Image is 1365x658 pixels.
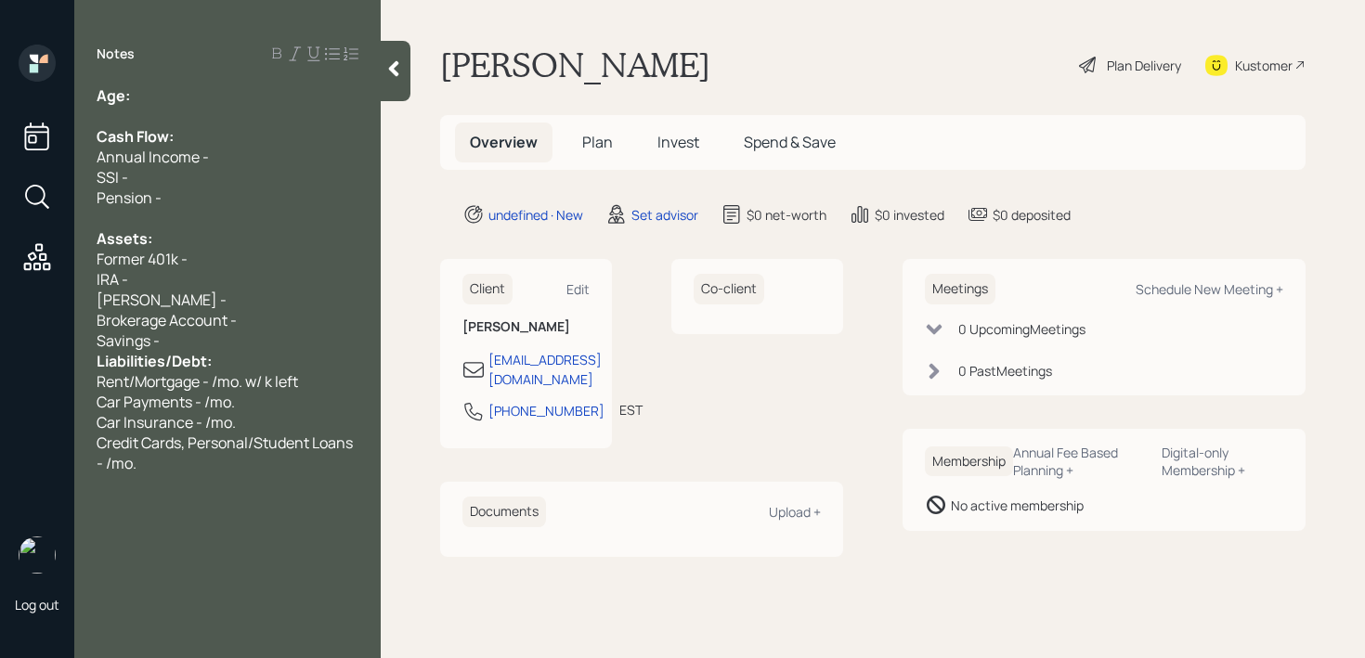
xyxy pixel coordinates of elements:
div: 0 Past Meeting s [958,361,1052,381]
img: retirable_logo.png [19,536,56,574]
div: Upload + [769,503,821,521]
div: Plan Delivery [1107,56,1181,75]
h6: Co-client [694,274,764,304]
div: 0 Upcoming Meeting s [958,319,1085,339]
div: [PHONE_NUMBER] [488,401,604,420]
div: No active membership [951,496,1084,515]
span: Cash Flow: [97,126,174,147]
span: Overview [470,132,538,152]
span: Brokerage Account - [97,310,237,330]
div: Schedule New Meeting + [1136,280,1283,298]
div: [EMAIL_ADDRESS][DOMAIN_NAME] [488,350,602,389]
span: SSI - [97,167,128,187]
span: Rent/Mortgage - /mo. w/ k left [97,371,298,392]
div: Set advisor [631,205,698,225]
span: Age: [97,85,130,106]
span: Credit Cards, Personal/Student Loans - /mo. [97,432,356,473]
span: [PERSON_NAME] - [97,290,227,310]
span: Assets: [97,228,152,249]
h6: Documents [462,497,546,527]
div: $0 net-worth [747,205,826,225]
h6: Meetings [925,274,995,304]
div: Digital-only Membership + [1162,444,1283,479]
span: Car Payments - /mo. [97,392,235,412]
div: undefined · New [488,205,583,225]
span: Annual Income - [97,147,209,167]
label: Notes [97,45,135,63]
h6: [PERSON_NAME] [462,319,590,335]
span: Invest [657,132,699,152]
span: Savings - [97,330,160,351]
h6: Membership [925,446,1013,477]
span: IRA - [97,269,128,290]
span: Former 401k - [97,249,188,269]
span: Plan [582,132,613,152]
div: $0 deposited [993,205,1071,225]
div: Annual Fee Based Planning + [1013,444,1147,479]
span: Car Insurance - /mo. [97,412,236,432]
h6: Client [462,274,513,304]
div: EST [619,400,643,419]
span: Liabilities/Debt: [97,351,212,371]
h1: [PERSON_NAME] [440,45,710,85]
span: Spend & Save [744,132,836,152]
div: Edit [566,280,590,298]
div: $0 invested [875,205,944,225]
div: Kustomer [1235,56,1293,75]
div: Log out [15,596,59,613]
span: Pension - [97,187,162,208]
